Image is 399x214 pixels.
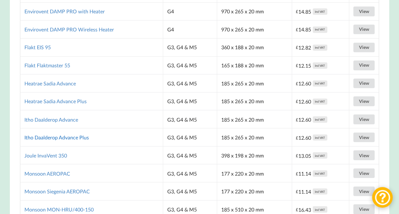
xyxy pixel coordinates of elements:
[353,114,375,124] a: View
[24,26,114,32] a: Envirovent DAMP PRO Wireless Heater
[313,8,327,14] div: incl VAT
[296,153,298,158] span: £
[296,81,298,86] span: £
[24,44,51,50] a: Flakt EIS 95
[163,74,217,92] td: G3, G4 & M5
[313,80,327,86] div: incl VAT
[24,188,90,194] a: Monsoon Siegenia AEROPAC
[163,2,217,20] td: G4
[217,92,292,110] td: 185 x 265 x 20 mm
[296,45,298,50] span: £
[24,80,76,86] a: Heatrae Sadia Advance
[163,20,217,38] td: G4
[296,9,298,14] span: £
[163,164,217,182] td: G3, G4 & M5
[296,44,327,50] div: 12.82
[313,62,327,68] div: incl VAT
[296,189,298,194] span: £
[353,132,375,142] a: View
[296,134,327,140] div: 12.60
[163,128,217,146] td: G3, G4 & M5
[75,50,117,61] button: Filter Missing?
[296,117,298,122] span: £
[217,110,292,128] td: 185 x 265 x 20 mm
[353,43,375,52] a: View
[24,116,78,122] a: Itho Daalderop Advance
[176,33,183,66] div: OR
[313,152,327,158] div: incl VAT
[217,128,292,146] td: 185 x 265 x 20 mm
[353,6,375,16] a: View
[217,38,292,56] td: 360 x 188 x 20 mm
[296,98,327,104] div: 12.60
[296,207,298,212] span: £
[313,44,327,50] div: incl VAT
[296,26,327,32] div: 14.85
[296,170,327,176] div: 11.14
[313,188,327,194] div: incl VAT
[296,8,327,14] div: 14.85
[5,5,153,12] h3: Find by Manufacturer and Model
[24,152,67,158] a: Joule InvaVent 350
[296,116,327,122] div: 12.60
[24,8,105,14] a: Envirovent DAMP PRO with Heater
[296,99,298,104] span: £
[313,26,327,32] div: incl VAT
[276,50,319,61] button: Filter Missing?
[296,27,298,32] span: £
[296,80,327,86] div: 12.60
[211,20,252,25] div: Select or Type Width
[24,134,89,140] a: Itho Daalderop Advance Plus
[353,150,375,160] a: View
[163,38,217,56] td: G3, G4 & M5
[163,56,217,74] td: G3, G4 & M5
[313,98,327,104] div: incl VAT
[296,152,327,158] div: 13.05
[296,171,298,176] span: £
[353,60,375,70] a: View
[217,56,292,74] td: 165 x 188 x 20 mm
[10,20,50,25] div: Select Manufacturer
[353,24,375,34] a: View
[217,164,292,182] td: 177 x 220 x 20 mm
[296,135,298,140] span: £
[353,96,375,106] a: View
[217,74,292,92] td: 185 x 265 x 20 mm
[313,134,327,140] div: incl VAT
[353,168,375,178] a: View
[353,186,375,196] a: View
[24,206,94,212] a: Monsoon MON-HRU/400-150
[313,116,327,122] div: incl VAT
[24,62,70,68] a: Flakt Flaktmaster 55
[217,2,292,20] td: 970 x 265 x 20 mm
[313,206,327,212] div: incl VAT
[296,62,327,68] div: 12.15
[206,5,354,12] h3: Find by Dimensions (Millimeters)
[353,204,375,214] a: View
[163,92,217,110] td: G3, G4 & M5
[163,110,217,128] td: G3, G4 & M5
[24,170,70,176] a: Monsoon AEROPAC
[296,63,298,68] span: £
[217,146,292,164] td: 398 x 198 x 20 mm
[163,182,217,200] td: G3, G4 & M5
[24,98,87,104] a: Heatrae Sadia Advance Plus
[313,170,327,176] div: incl VAT
[353,78,375,88] a: View
[217,182,292,200] td: 177 x 220 x 20 mm
[217,20,292,38] td: 970 x 265 x 20 mm
[163,146,217,164] td: G3, G4 & M5
[296,188,327,194] div: 11.14
[296,206,327,212] div: 16.43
